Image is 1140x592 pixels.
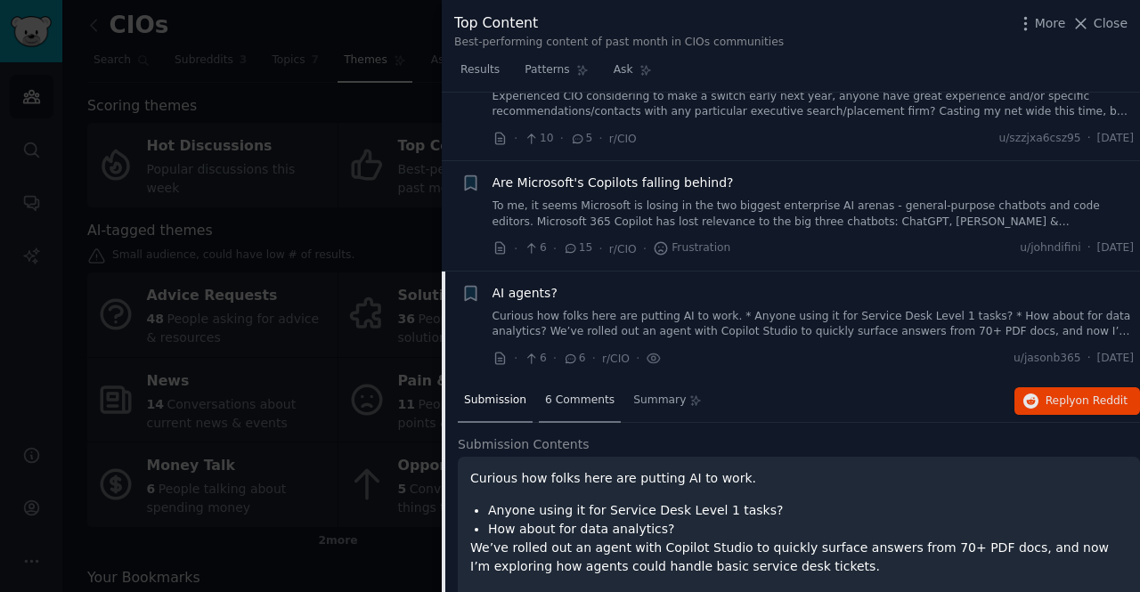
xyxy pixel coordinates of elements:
span: · [514,239,517,258]
button: Close [1071,14,1128,33]
span: Summary [633,393,686,409]
button: More [1016,14,1066,33]
a: Curious how folks here are putting AI to work. * Anyone using it for Service Desk Level 1 tasks? ... [493,309,1135,340]
span: 6 [563,351,585,367]
span: on Reddit [1076,394,1128,407]
a: Are Microsoft's Copilots falling behind? [493,174,734,192]
span: Close [1094,14,1128,33]
span: · [1087,240,1091,256]
span: · [1087,131,1091,147]
a: Patterns [518,56,594,93]
span: Submission [464,393,526,409]
span: 15 [563,240,592,256]
a: Ask [607,56,658,93]
a: To me, it seems Microsoft is losing in the two biggest enterprise AI arenas - general-purpose cha... [493,199,1135,230]
a: Results [454,56,506,93]
span: · [598,129,602,148]
span: · [1087,351,1091,367]
span: · [514,129,517,148]
span: [DATE] [1097,240,1134,256]
span: Frustration [653,240,730,256]
span: r/CIO [609,243,637,255]
span: · [643,239,647,258]
span: · [553,239,557,258]
span: · [598,239,602,258]
span: More [1035,14,1066,33]
a: Experienced CIO considering to make a switch early next year, anyone have great experience and/or... [493,89,1135,120]
li: How about for data analytics? [488,520,1128,539]
button: Replyon Reddit [1014,387,1140,416]
div: Top Content [454,12,784,35]
span: u/johndifini [1020,240,1080,256]
span: [DATE] [1097,351,1134,367]
span: u/jasonb365 [1014,351,1081,367]
a: AI agents? [493,284,558,303]
span: 6 [524,240,546,256]
p: We’ve rolled out an agent with Copilot Studio to quickly surface answers from 70+ PDF docs, and n... [470,539,1128,576]
span: 6 Comments [545,393,615,409]
span: 10 [524,131,553,147]
span: Ask [614,62,633,78]
span: Patterns [525,62,569,78]
span: Submission Contents [458,435,590,454]
div: Best-performing content of past month in CIOs communities [454,35,784,51]
li: Anyone using it for Service Desk Level 1 tasks? [488,501,1128,520]
span: u/szzjxa6csz95 [998,131,1080,147]
span: r/CIO [609,133,637,145]
span: 6 [524,351,546,367]
span: · [592,349,596,368]
span: · [636,349,639,368]
span: · [553,349,557,368]
span: Results [460,62,500,78]
p: Curious how folks here are putting AI to work. [470,469,1128,488]
span: 5 [570,131,592,147]
span: [DATE] [1097,131,1134,147]
span: r/CIO [602,353,630,365]
span: · [514,349,517,368]
span: · [560,129,564,148]
span: Reply [1046,393,1128,410]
